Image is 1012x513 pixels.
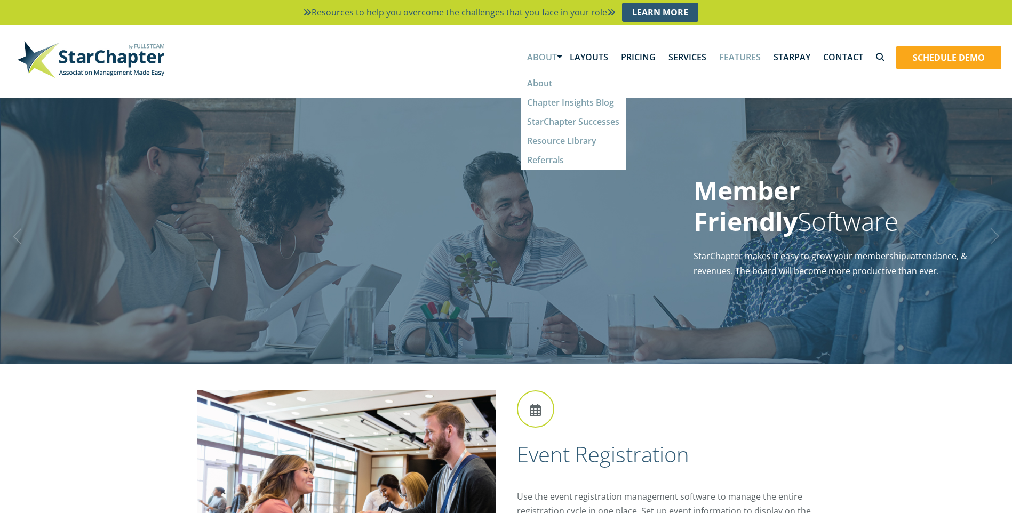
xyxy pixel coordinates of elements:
a: Features [713,41,767,74]
h1: Software [694,175,988,236]
a: Next [991,220,1007,247]
li: Resources to help you overcome the challenges that you face in your role [298,3,704,22]
strong: Member Friendly [694,173,800,238]
p: StarChapter makes it easy to grow your membership, attendance, & revenues. The board will become ... [694,249,988,278]
a: Schedule Demo [897,46,1001,69]
a: Referrals [521,150,626,170]
a: Resource Library [521,131,626,150]
a: Contact [817,41,870,74]
a: Services [662,41,713,74]
a: Chapter Insights Blog [521,93,626,112]
h2: Event Registration [517,440,816,468]
a: Pricing [615,41,662,74]
a: About [521,41,563,74]
a: About [521,74,626,93]
a: StarPay [767,41,817,74]
img: StarChapter-with-Tagline-Main-500.jpg [11,35,171,83]
a: Learn More [622,3,698,22]
a: StarChapter Successes [521,112,626,131]
a: Layouts [563,41,615,74]
a: Previous [5,220,21,247]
